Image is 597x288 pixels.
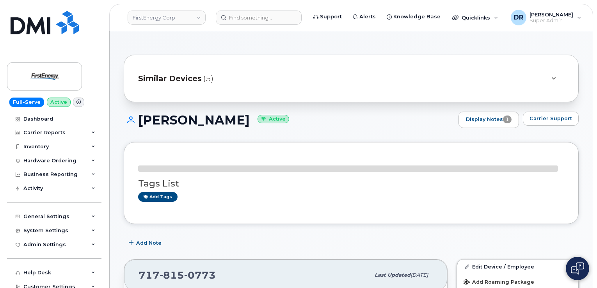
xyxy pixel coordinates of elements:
a: Edit Device / Employee [457,260,578,274]
span: Add Roaming Package [464,279,534,286]
span: 1 [503,116,512,123]
span: Last updated [375,272,410,278]
span: Carrier Support [529,115,572,122]
span: 717 [139,269,216,281]
h1: [PERSON_NAME] [124,113,455,127]
small: Active [258,115,289,124]
button: Add Note [124,236,168,250]
span: [DATE] [410,272,428,278]
span: Similar Devices [138,73,202,84]
span: (5) [203,73,213,84]
span: 0773 [184,269,216,281]
a: Add tags [138,192,178,202]
button: Carrier Support [523,112,579,126]
span: 815 [160,269,184,281]
img: Open chat [571,262,584,275]
span: Add Note [136,239,162,247]
a: Display Notes1 [458,112,519,128]
h3: Tags List [138,179,564,188]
